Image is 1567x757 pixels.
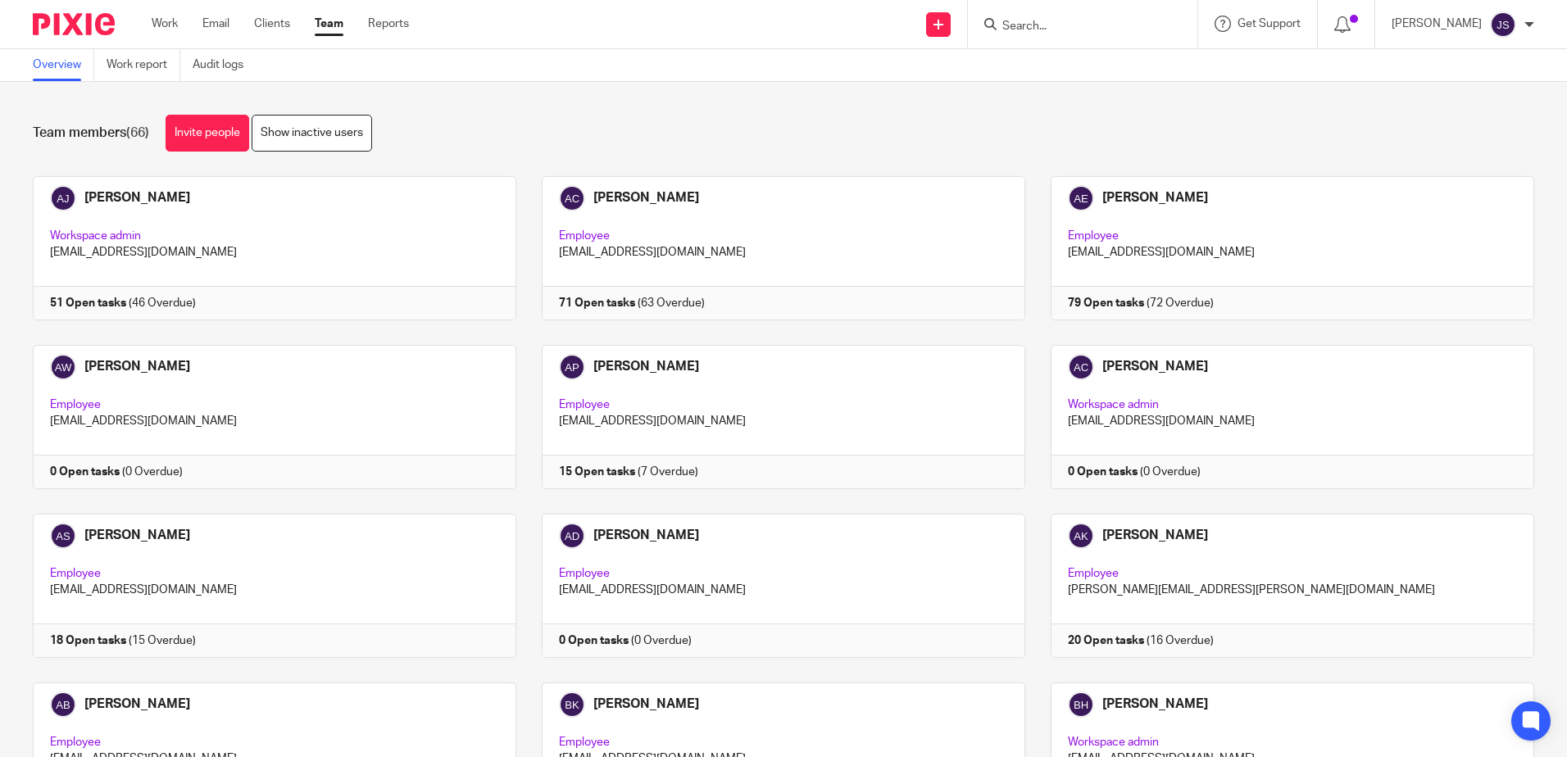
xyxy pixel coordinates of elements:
[107,49,180,81] a: Work report
[315,16,343,32] a: Team
[252,115,372,152] a: Show inactive users
[202,16,229,32] a: Email
[33,125,149,142] h1: Team members
[1238,18,1301,29] span: Get Support
[1001,20,1148,34] input: Search
[152,16,178,32] a: Work
[166,115,249,152] a: Invite people
[368,16,409,32] a: Reports
[33,13,115,35] img: Pixie
[193,49,256,81] a: Audit logs
[1392,16,1482,32] p: [PERSON_NAME]
[254,16,290,32] a: Clients
[1490,11,1516,38] img: svg%3E
[126,126,149,139] span: (66)
[33,49,94,81] a: Overview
